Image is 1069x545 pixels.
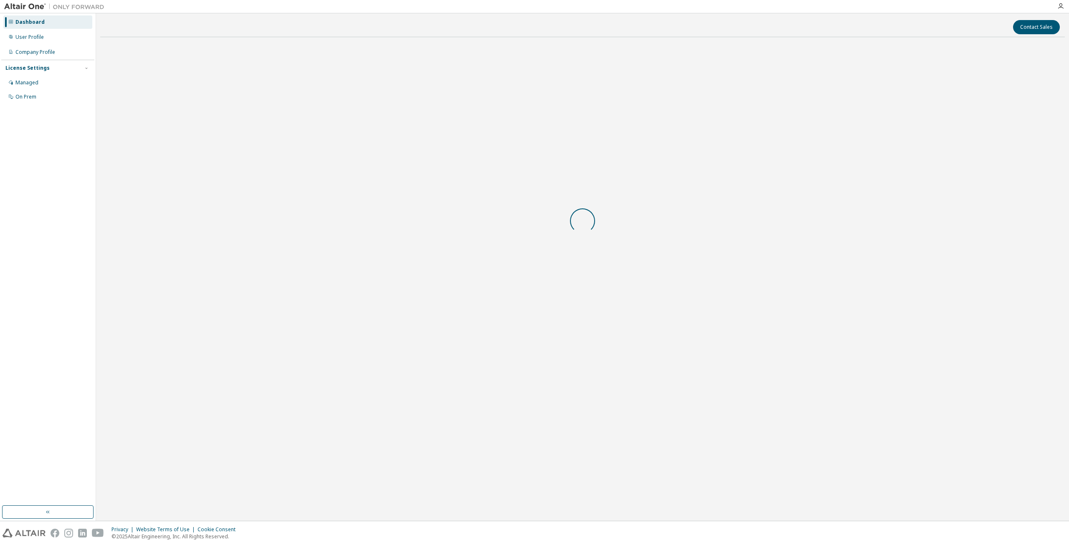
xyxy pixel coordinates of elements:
div: On Prem [15,94,36,100]
div: Cookie Consent [198,526,241,533]
img: linkedin.svg [78,529,87,537]
div: License Settings [5,65,50,71]
div: Managed [15,79,38,86]
div: Website Terms of Use [136,526,198,533]
button: Contact Sales [1013,20,1060,34]
div: User Profile [15,34,44,41]
img: altair_logo.svg [3,529,46,537]
div: Dashboard [15,19,45,25]
img: Altair One [4,3,109,11]
div: Privacy [111,526,136,533]
img: youtube.svg [92,529,104,537]
div: Company Profile [15,49,55,56]
img: instagram.svg [64,529,73,537]
img: facebook.svg [51,529,59,537]
p: © 2025 Altair Engineering, Inc. All Rights Reserved. [111,533,241,540]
